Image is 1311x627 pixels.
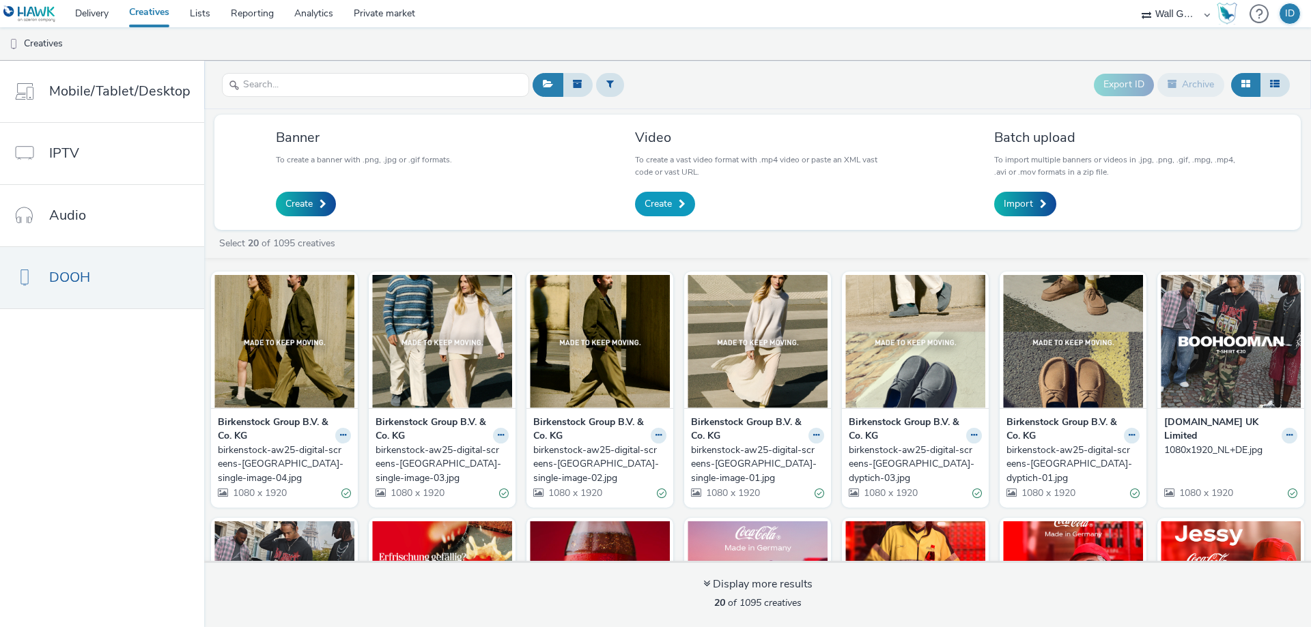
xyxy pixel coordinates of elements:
[218,415,332,443] strong: Birkenstock Group B.V. & Co. KG
[1003,275,1143,408] img: birkenstock-aw25-digital-screens-munich-dyptich-01.jpg visual
[49,81,191,101] span: Mobile/Tablet/Desktop
[1006,443,1140,485] a: birkenstock-aw25-digital-screens-[GEOGRAPHIC_DATA]-dyptich-01.jpg
[862,486,918,499] span: 1080 x 1920
[1006,415,1120,443] strong: Birkenstock Group B.V. & Co. KG
[1178,486,1233,499] span: 1080 x 1920
[635,192,695,216] a: Create
[214,275,354,408] img: birkenstock-aw25-digital-screens-munich-single-image-04.jpg visual
[815,486,824,501] div: Valid
[372,275,512,408] img: birkenstock-aw25-digital-screens-munich-single-image-03.jpg visual
[533,415,647,443] strong: Birkenstock Group B.V. & Co. KG
[218,443,346,485] div: birkenstock-aw25-digital-screens-[GEOGRAPHIC_DATA]-single-image-04.jpg
[849,415,963,443] strong: Birkenstock Group B.V. & Co. KG
[714,596,725,609] strong: 20
[972,486,982,501] div: Valid
[231,486,287,499] span: 1080 x 1920
[276,154,452,166] p: To create a banner with .png, .jpg or .gif formats.
[7,38,20,51] img: dooh
[1006,443,1134,485] div: birkenstock-aw25-digital-screens-[GEOGRAPHIC_DATA]-dyptich-01.jpg
[688,275,828,408] img: birkenstock-aw25-digital-screens-munich-single-image-01.jpg visual
[1260,73,1290,96] button: Table
[994,192,1056,216] a: Import
[1004,197,1033,211] span: Import
[3,5,56,23] img: undefined Logo
[376,415,490,443] strong: Birkenstock Group B.V. & Co. KG
[657,486,666,501] div: Valid
[635,128,880,147] h3: Video
[1164,415,1278,443] strong: [DOMAIN_NAME] UK Limited
[1217,3,1243,25] a: Hawk Academy
[1130,486,1140,501] div: Valid
[222,73,529,97] input: Search...
[248,237,259,250] strong: 20
[376,443,509,485] a: birkenstock-aw25-digital-screens-[GEOGRAPHIC_DATA]-single-image-03.jpg
[1020,486,1075,499] span: 1080 x 1920
[285,197,313,211] span: Create
[1161,275,1301,408] img: 1080x1920_NL+DE.jpg visual
[635,154,880,178] p: To create a vast video format with .mp4 video or paste an XML vast code or vast URL.
[530,275,670,408] img: birkenstock-aw25-digital-screens-munich-single-image-02.jpg visual
[994,128,1239,147] h3: Batch upload
[276,128,452,147] h3: Banner
[691,443,819,485] div: birkenstock-aw25-digital-screens-[GEOGRAPHIC_DATA]-single-image-01.jpg
[389,486,445,499] span: 1080 x 1920
[849,443,976,485] div: birkenstock-aw25-digital-screens-[GEOGRAPHIC_DATA]-dyptich-03.jpg
[994,154,1239,178] p: To import multiple banners or videos in .jpg, .png, .gif, .mpg, .mp4, .avi or .mov formats in a z...
[547,486,602,499] span: 1080 x 1920
[49,205,86,225] span: Audio
[376,443,503,485] div: birkenstock-aw25-digital-screens-[GEOGRAPHIC_DATA]-single-image-03.jpg
[845,275,985,408] img: birkenstock-aw25-digital-screens-munich-dyptich-03.jpg visual
[218,443,351,485] a: birkenstock-aw25-digital-screens-[GEOGRAPHIC_DATA]-single-image-04.jpg
[533,443,666,485] a: birkenstock-aw25-digital-screens-[GEOGRAPHIC_DATA]-single-image-02.jpg
[849,443,982,485] a: birkenstock-aw25-digital-screens-[GEOGRAPHIC_DATA]-dyptich-03.jpg
[714,596,802,609] span: of 1095 creatives
[1288,486,1297,501] div: Valid
[1231,73,1260,96] button: Grid
[49,143,79,163] span: IPTV
[691,415,805,443] strong: Birkenstock Group B.V. & Co. KG
[1164,443,1292,457] div: 1080x1920_NL+DE.jpg
[1217,3,1237,25] img: Hawk Academy
[703,577,813,592] div: Display more results
[1285,3,1295,24] div: ID
[341,486,351,501] div: Valid
[218,237,341,250] a: Select of 1095 creatives
[533,443,661,485] div: birkenstock-aw25-digital-screens-[GEOGRAPHIC_DATA]-single-image-02.jpg
[499,486,509,501] div: Valid
[49,267,90,287] span: DOOH
[1157,73,1224,96] button: Archive
[1094,74,1154,96] button: Export ID
[276,192,336,216] a: Create
[705,486,760,499] span: 1080 x 1920
[645,197,672,211] span: Create
[1164,443,1297,457] a: 1080x1920_NL+DE.jpg
[691,443,824,485] a: birkenstock-aw25-digital-screens-[GEOGRAPHIC_DATA]-single-image-01.jpg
